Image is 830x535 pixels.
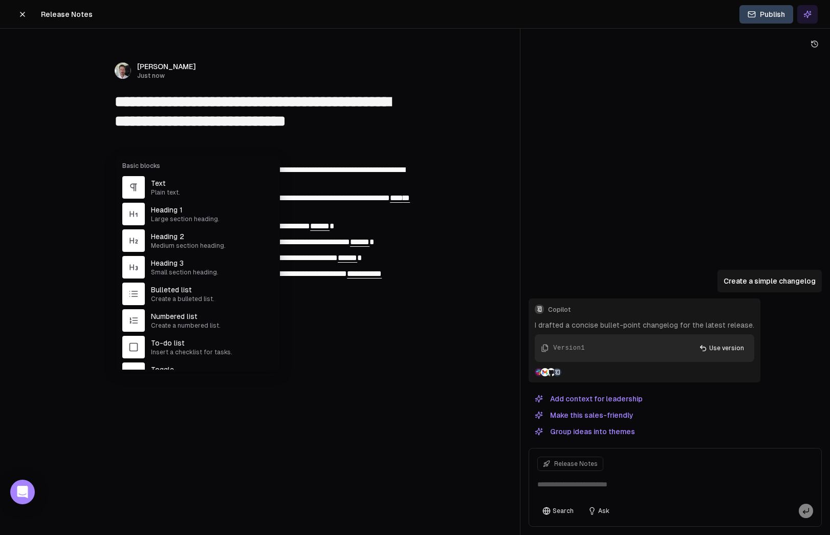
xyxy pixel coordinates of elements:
[137,61,196,72] span: [PERSON_NAME]
[151,311,274,322] span: Numbered list
[151,215,274,223] span: Large section heading.
[41,9,93,19] span: Release Notes
[151,295,274,303] span: Create a bulleted list.
[151,338,274,348] span: To-do list
[535,320,754,330] p: I drafted a concise bullet-point changelog for the latest release.
[547,368,555,376] img: GitHub
[553,368,561,376] img: Samepage
[151,285,274,295] span: Bulleted list
[151,258,274,268] span: Heading 3
[137,72,196,80] span: Just now
[151,188,274,197] span: Plain text.
[554,460,598,468] span: Release Notes
[151,322,274,330] span: Create a numbered list.
[115,62,131,79] img: _image
[529,393,649,405] button: Add context for leadership
[541,368,549,376] img: Gmail
[151,365,274,375] span: Toggle
[151,178,274,188] span: Text
[151,268,274,276] span: Small section heading.
[535,368,543,376] img: Slack
[529,409,640,421] button: Make this sales-friendly
[151,348,274,356] span: Insert a checklist for tasks.
[724,276,816,286] p: Create a simple changelog
[116,162,280,170] div: Basic blocks
[151,242,274,250] span: Medium section heading.
[548,306,754,314] span: Copilot
[151,231,274,242] span: Heading 2
[693,340,750,356] button: Use version
[739,5,793,24] button: Publish
[553,344,584,353] div: Version 1
[529,425,641,438] button: Group ideas into themes
[151,205,274,215] span: Heading 1
[583,504,615,518] button: Ask
[10,480,35,504] div: Open Intercom Messenger
[537,504,579,518] button: Search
